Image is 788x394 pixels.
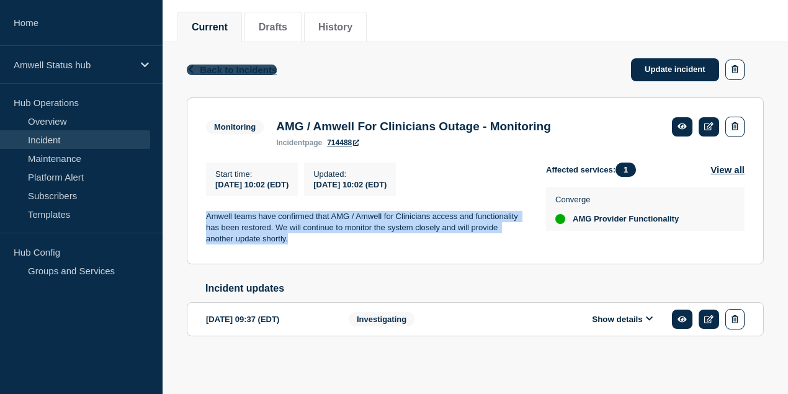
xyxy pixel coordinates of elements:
span: incident [276,138,305,147]
span: Monitoring [206,120,264,134]
button: Show details [588,314,656,325]
h2: Incident updates [205,283,764,294]
span: Back to Incidents [200,65,277,75]
p: Amwell teams have confirmed that AMG / Amwell for Clinicians access and functionality has been re... [206,211,526,245]
span: 1 [616,163,636,177]
p: Amwell Status hub [14,60,133,70]
div: [DATE] 10:02 (EDT) [313,179,387,189]
span: Investigating [349,312,414,326]
button: Drafts [259,22,287,33]
span: [DATE] 10:02 (EDT) [215,180,289,189]
div: up [555,214,565,224]
div: [DATE] 09:37 (EDT) [206,309,330,329]
span: Affected services: [546,163,642,177]
p: Converge [555,195,679,204]
button: View all [710,163,745,177]
p: Updated : [313,169,387,179]
button: Back to Incidents [187,65,277,75]
h3: AMG / Amwell For Clinicians Outage - Monitoring [276,120,551,133]
p: Start time : [215,169,289,179]
span: AMG Provider Functionality [573,214,679,224]
button: History [318,22,352,33]
a: Update incident [631,58,719,81]
p: page [276,138,322,147]
button: Current [192,22,228,33]
a: 714488 [327,138,359,147]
